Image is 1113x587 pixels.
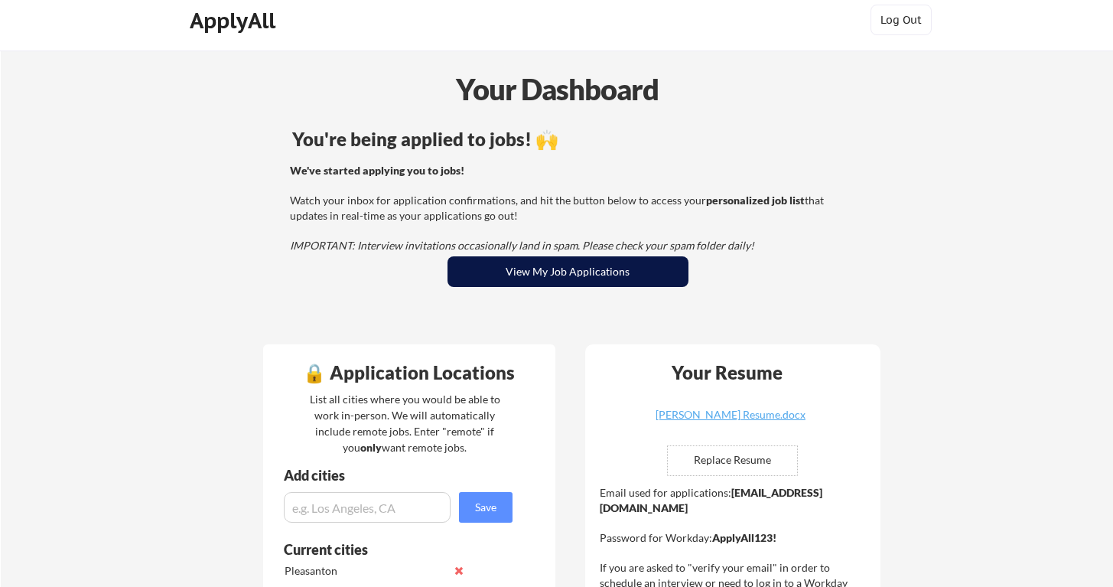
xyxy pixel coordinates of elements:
[706,194,805,207] strong: personalized job list
[290,239,754,252] em: IMPORTANT: Interview invitations occasionally land in spam. Please check your spam folder daily!
[292,130,844,148] div: You're being applied to jobs! 🙌
[300,391,510,455] div: List all cities where you would be able to work in-person. We will automatically include remote j...
[290,164,464,177] strong: We've started applying you to jobs!
[2,67,1113,111] div: Your Dashboard
[284,492,451,523] input: e.g. Los Angeles, CA
[652,364,803,382] div: Your Resume
[459,492,513,523] button: Save
[639,409,822,433] a: [PERSON_NAME] Resume.docx
[447,256,688,287] button: View My Job Applications
[284,468,516,482] div: Add cities
[284,543,496,556] div: Current cities
[267,364,552,382] div: 🔒 Application Locations
[712,531,776,544] strong: ApplyAll123!
[190,8,280,34] div: ApplyAll
[360,441,382,454] strong: only
[871,5,932,35] button: Log Out
[285,563,446,579] div: Pleasanton
[600,486,822,514] strong: [EMAIL_ADDRESS][DOMAIN_NAME]
[639,409,822,420] div: [PERSON_NAME] Resume.docx
[290,163,841,253] div: Watch your inbox for application confirmations, and hit the button below to access your that upda...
